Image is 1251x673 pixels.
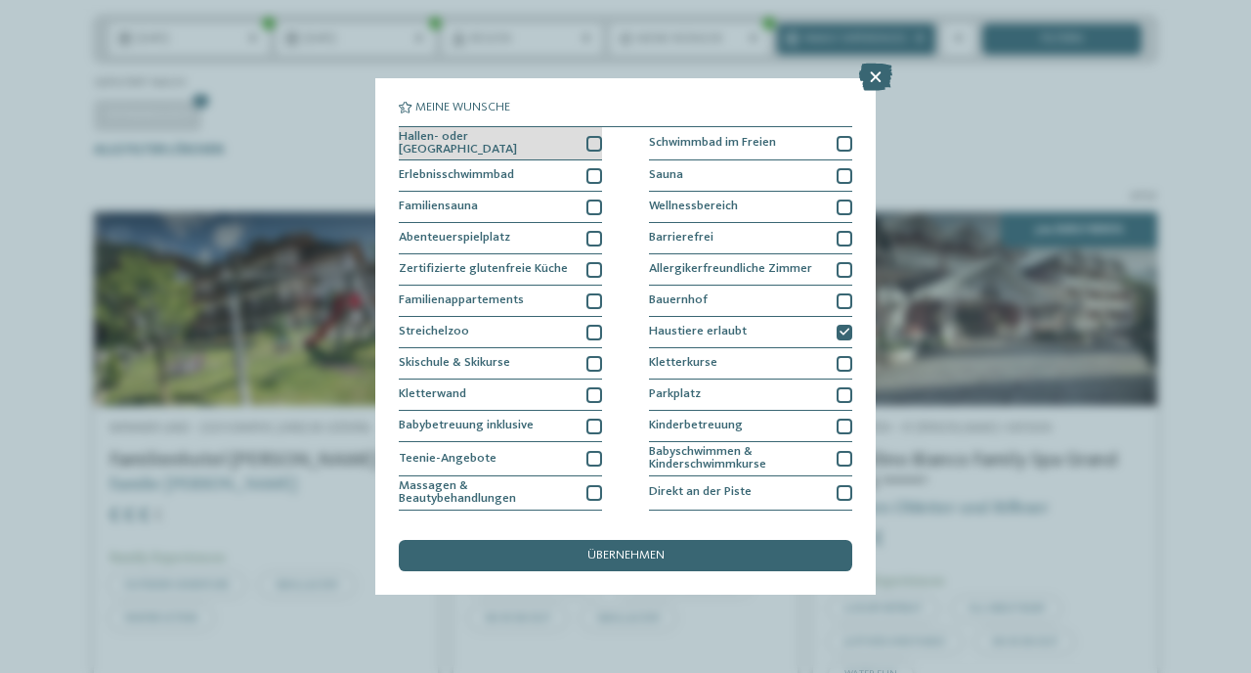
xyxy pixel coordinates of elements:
[649,388,701,401] span: Parkplatz
[649,486,752,499] span: Direkt an der Piste
[399,263,568,276] span: Zertifizierte glutenfreie Küche
[399,420,534,432] span: Babybetreuung inklusive
[649,357,717,370] span: Kletterkurse
[649,201,738,213] span: Wellnessbereich
[649,294,708,307] span: Bauernhof
[399,201,478,213] span: Familiensauna
[649,326,747,338] span: Haustiere erlaubt
[415,102,510,114] span: Meine Wünsche
[649,446,825,471] span: Babyschwimmen & Kinderschwimmkurse
[649,169,683,182] span: Sauna
[399,357,510,370] span: Skischule & Skikurse
[649,232,713,245] span: Barrierefrei
[399,232,510,245] span: Abenteuerspielplatz
[399,169,514,182] span: Erlebnisschwimmbad
[399,326,469,338] span: Streichelzoo
[587,550,665,562] span: übernehmen
[399,388,466,401] span: Kletterwand
[649,420,743,432] span: Kinderbetreuung
[399,453,496,466] span: Teenie-Angebote
[649,137,776,150] span: Schwimmbad im Freien
[399,480,575,506] span: Massagen & Beautybehandlungen
[399,294,524,307] span: Familienappartements
[649,263,812,276] span: Allergikerfreundliche Zimmer
[399,131,575,157] span: Hallen- oder [GEOGRAPHIC_DATA]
